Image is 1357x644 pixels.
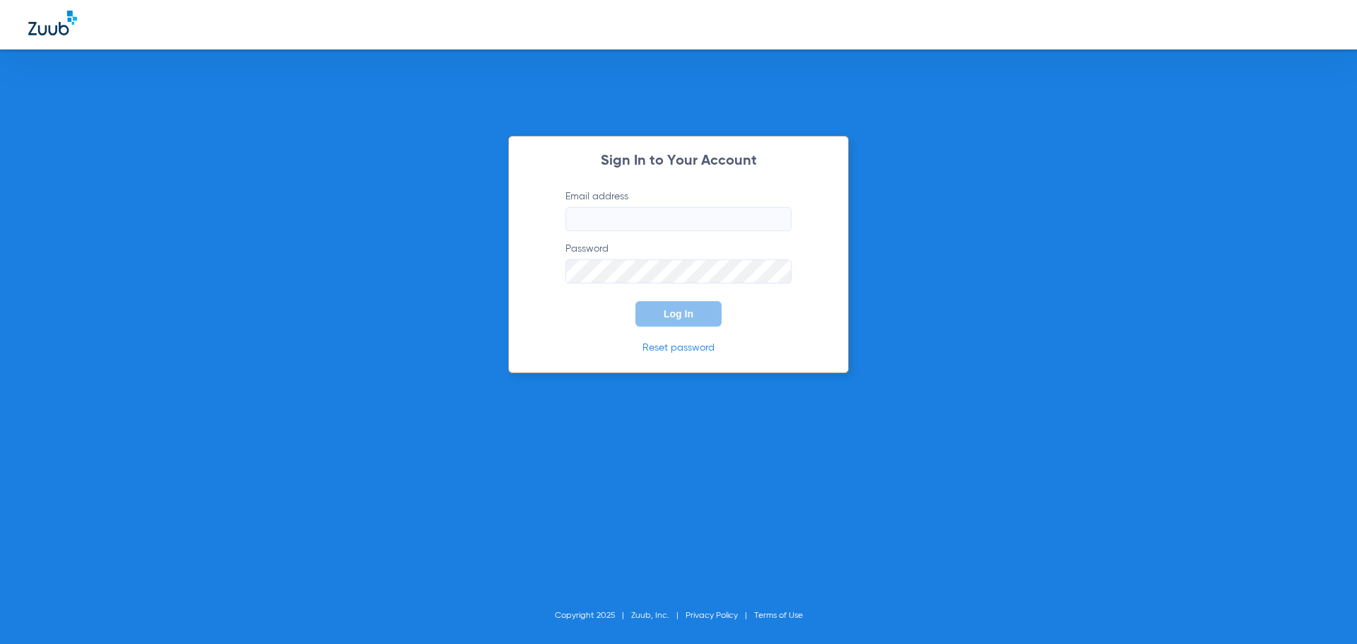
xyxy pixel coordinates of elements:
li: Copyright 2025 [555,609,631,623]
a: Terms of Use [754,611,803,620]
button: Log In [635,301,722,327]
label: Email address [565,189,792,231]
img: Zuub Logo [28,11,77,35]
input: Email address [565,207,792,231]
li: Zuub, Inc. [631,609,686,623]
a: Reset password [642,343,715,353]
span: Log In [664,308,693,320]
h2: Sign In to Your Account [544,154,813,168]
a: Privacy Policy [686,611,738,620]
label: Password [565,242,792,283]
input: Password [565,259,792,283]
